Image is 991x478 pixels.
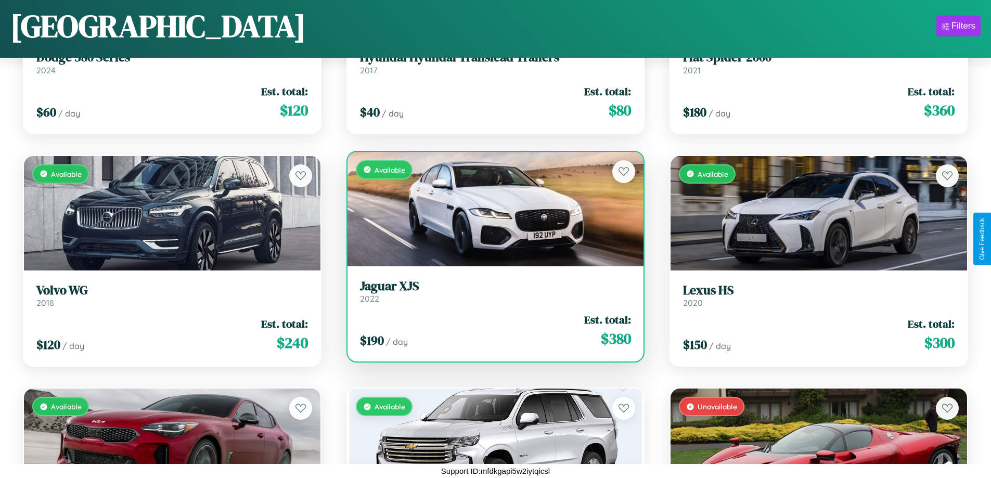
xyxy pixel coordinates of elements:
a: Dodge 580 Series2024 [36,50,308,75]
span: $ 240 [277,332,308,353]
a: Hyundai Hyundai Translead Trailers2017 [360,50,632,75]
span: Est. total: [261,316,308,331]
h3: Dodge 580 Series [36,50,308,65]
button: Filters [936,16,981,36]
span: $ 60 [36,104,56,121]
span: / day [62,341,84,351]
span: Est. total: [908,84,955,99]
span: Unavailable [698,402,737,411]
a: Fiat Spider 20002021 [683,50,955,75]
span: Available [375,165,405,174]
span: $ 120 [280,100,308,121]
span: $ 190 [360,332,384,349]
span: $ 360 [924,100,955,121]
span: Est. total: [908,316,955,331]
span: $ 40 [360,104,380,121]
span: Available [51,170,82,178]
span: Available [375,402,405,411]
span: $ 380 [601,328,631,349]
span: 2017 [360,65,377,75]
a: Volvo WG2018 [36,283,308,308]
span: Est. total: [584,84,631,99]
div: Give Feedback [979,218,986,260]
span: / day [709,341,731,351]
span: / day [382,108,404,119]
span: 2024 [36,65,56,75]
h3: Fiat Spider 2000 [683,50,955,65]
span: $ 180 [683,104,706,121]
h3: Jaguar XJS [360,279,632,294]
span: $ 120 [36,336,60,353]
h3: Hyundai Hyundai Translead Trailers [360,50,632,65]
h3: Volvo WG [36,283,308,298]
a: Jaguar XJS2022 [360,279,632,304]
div: Filters [951,21,975,31]
span: Available [51,402,82,411]
span: / day [58,108,80,119]
h1: [GEOGRAPHIC_DATA] [10,5,306,47]
span: 2022 [360,293,379,304]
span: $ 150 [683,336,707,353]
span: / day [709,108,730,119]
span: / day [386,337,408,347]
span: 2020 [683,298,703,308]
span: $ 300 [924,332,955,353]
h3: Lexus HS [683,283,955,298]
span: Available [698,170,728,178]
span: 2018 [36,298,54,308]
p: Support ID: mfdkgapi5w2iytqicsl [441,464,550,478]
span: $ 80 [609,100,631,121]
span: 2021 [683,65,701,75]
span: Est. total: [261,84,308,99]
a: Lexus HS2020 [683,283,955,308]
span: Est. total: [584,312,631,327]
